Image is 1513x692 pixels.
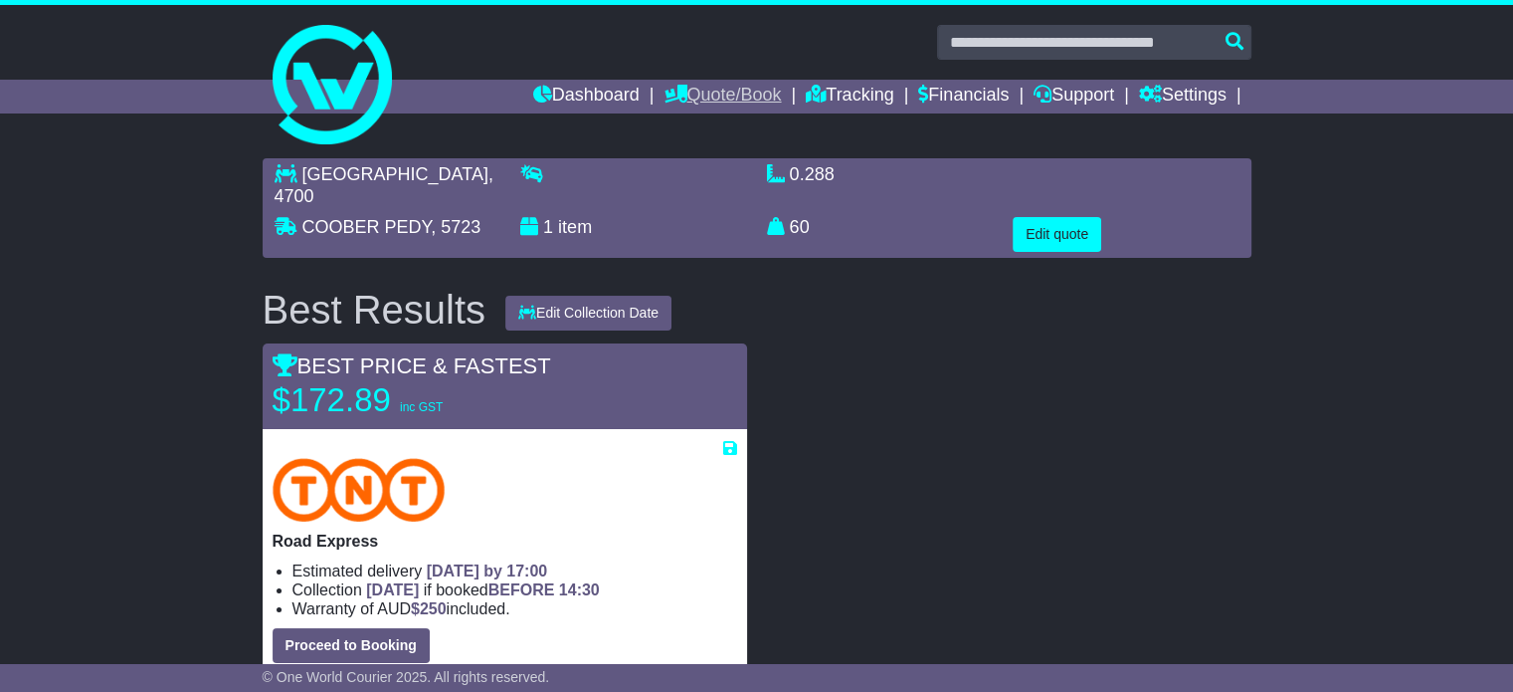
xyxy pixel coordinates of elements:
[292,580,737,599] li: Collection
[488,581,555,598] span: BEFORE
[806,80,893,114] a: Tracking
[1139,80,1227,114] a: Settings
[663,80,781,114] a: Quote/Book
[273,353,551,378] span: BEST PRICE & FASTEST
[253,288,496,332] div: Best Results
[273,628,430,663] button: Proceed to Booking
[366,581,419,598] span: [DATE]
[302,164,488,184] span: [GEOGRAPHIC_DATA]
[559,581,600,598] span: 14:30
[543,217,553,237] span: 1
[263,669,550,685] span: © One World Courier 2025. All rights reserved.
[292,562,737,580] li: Estimated delivery
[273,380,521,420] p: $172.89
[275,164,493,206] span: , 4700
[411,600,447,617] span: $
[505,296,671,331] button: Edit Collection Date
[431,217,480,237] span: , 5723
[302,217,432,237] span: COOBER PEDY
[400,400,443,414] span: inc GST
[427,563,548,579] span: [DATE] by 17:00
[533,80,640,114] a: Dashboard
[292,599,737,618] li: Warranty of AUD included.
[366,581,599,598] span: if booked
[790,164,835,184] span: 0.288
[790,217,810,237] span: 60
[1034,80,1114,114] a: Support
[420,600,447,617] span: 250
[1013,217,1101,252] button: Edit quote
[918,80,1009,114] a: Financials
[273,532,737,551] p: Road Express
[558,217,592,237] span: item
[273,458,446,522] img: TNT Domestic: Road Express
